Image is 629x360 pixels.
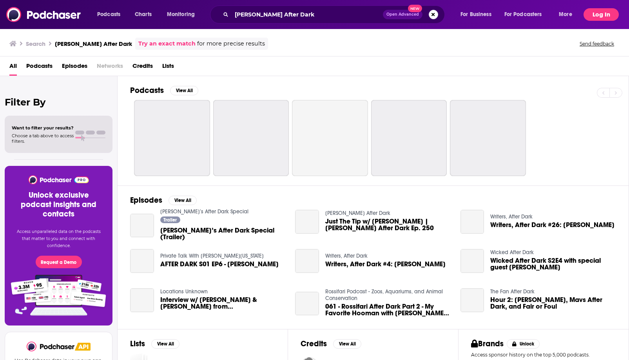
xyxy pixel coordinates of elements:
[553,8,582,21] button: open menu
[12,125,74,131] span: Want to filter your results?
[325,303,451,316] span: 061 - Rossifari After Dark Part 2 - My Favorite Hooman with [PERSON_NAME], [PERSON_NAME], and [PE...
[507,339,540,349] button: Unlock
[160,253,264,259] a: Private Talk With Alexis Texas
[490,257,616,271] span: Wicked After Dark S2E4 with special guest [PERSON_NAME]
[325,210,390,216] a: Dr. Drew After Dark
[490,288,535,295] a: The Fan After Dark
[490,213,533,220] a: Writers, After Dark
[130,8,156,21] a: Charts
[471,339,504,349] h2: Brands
[295,249,319,273] a: Writers, After Dark #4: Daniel H. Wilson
[27,342,75,351] img: Podchaser - Follow, Share and Rate Podcasts
[26,60,53,76] a: Podcasts
[130,339,179,349] a: ListsView All
[14,228,103,249] p: Access unparalleled data on the podcasts that matter to you and connect with confidence.
[130,85,164,95] h2: Podcasts
[160,261,279,267] a: AFTER DARK S01 EP6 - DANII BANKS
[490,296,616,310] a: Hour 2: Daniel Gafford, Mavs After Dark, and Fair or Foul
[130,85,198,95] a: PodcastsView All
[490,249,534,256] a: Wicked After Dark
[295,210,319,234] a: Just The Tip w/ Chad Daniels | Dr. Drew After Dark Ep. 250
[161,8,205,21] button: open menu
[325,253,368,259] a: Writers, After Dark
[162,60,174,76] a: Lists
[460,249,484,273] a: Wicked After Dark S2E4 with special guest Danis_Spooky_Treats
[5,96,112,108] h2: Filter By
[325,218,451,231] span: Just The Tip w/ [PERSON_NAME] | [PERSON_NAME] After Dark Ep. 250
[28,175,89,184] img: Podchaser - Follow, Share and Rate Podcasts
[301,339,327,349] h2: Credits
[130,339,145,349] h2: Lists
[325,218,451,231] a: Just The Tip w/ Chad Daniels | Dr. Drew After Dark Ep. 250
[490,296,616,310] span: Hour 2: [PERSON_NAME], Mavs After Dark, and Fair or Foul
[460,210,484,234] a: Writers, After Dark #26: Daniel Suarez
[55,40,132,47] h3: [PERSON_NAME] After Dark
[130,288,154,312] a: Interview w/ Danielle & Cassie from National Park After Dark
[504,9,542,20] span: For Podcasters
[160,288,208,295] a: Locations Unknown
[383,10,422,19] button: Open AdvancedNew
[490,222,614,228] span: Writers, After Dark #26: [PERSON_NAME]
[386,13,419,16] span: Open Advanced
[325,261,446,267] a: Writers, After Dark #4: Daniel H. Wilson
[408,5,422,12] span: New
[97,60,123,76] span: Networks
[301,339,361,349] a: CreditsView All
[169,196,197,205] button: View All
[75,343,91,351] img: Podchaser API banner
[471,352,616,358] p: Access sponsor history on the top 5,000 podcasts.
[135,9,152,20] span: Charts
[460,288,484,312] a: Hour 2: Daniel Gafford, Mavs After Dark, and Fair or Foul
[62,60,87,76] a: Episodes
[218,5,452,24] div: Search podcasts, credits, & more...
[333,339,361,349] button: View All
[132,60,153,76] a: Credits
[490,257,616,271] a: Wicked After Dark S2E4 with special guest Danis_Spooky_Treats
[325,303,451,316] a: 061 - Rossifari After Dark Part 2 - My Favorite Hooman with Dani Poirier, Melissa Peterson, and K...
[577,40,616,47] button: Send feedback
[130,249,154,273] a: AFTER DARK S01 EP6 - DANII BANKS
[130,214,154,238] a: Danielle’s After Dark Special (Trailer)
[460,9,491,20] span: For Business
[97,9,120,20] span: Podcasts
[26,40,45,47] h3: Search
[9,60,17,76] a: All
[170,86,198,95] button: View All
[130,195,197,205] a: EpisodesView All
[325,261,446,267] span: Writers, After Dark #4: [PERSON_NAME]
[160,227,286,240] span: [PERSON_NAME]’s After Dark Special (Trailer)
[6,7,82,22] img: Podchaser - Follow, Share and Rate Podcasts
[14,191,103,219] h3: Unlock exclusive podcast insights and contacts
[160,261,279,267] span: AFTER DARK S01 EP6 - [PERSON_NAME]
[232,8,383,21] input: Search podcasts, credits, & more...
[160,208,248,215] a: Danielle’s After Dark Special
[151,339,179,349] button: View All
[160,296,286,310] span: Interview w/ [PERSON_NAME] & [PERSON_NAME] from [GEOGRAPHIC_DATA] After Dark
[36,256,82,268] button: Request a Demo
[295,292,319,316] a: 061 - Rossifari After Dark Part 2 - My Favorite Hooman with Dani Poirier, Melissa Peterson, and K...
[197,39,265,48] span: for more precise results
[160,296,286,310] a: Interview w/ Danielle & Cassie from National Park After Dark
[584,8,619,21] button: Log In
[325,288,443,302] a: Rossifari Podcast - Zoos, Aquariums, and Animal Conservation
[163,218,177,222] span: Trailer
[490,222,614,228] a: Writers, After Dark #26: Daniel Suarez
[559,9,572,20] span: More
[92,8,131,21] button: open menu
[455,8,501,21] button: open menu
[130,195,162,205] h2: Episodes
[8,275,109,316] img: Pro Features
[138,39,196,48] a: Try an exact match
[167,9,195,20] span: Monitoring
[12,133,74,144] span: Choose a tab above to access filters.
[160,227,286,240] a: Danielle’s After Dark Special (Trailer)
[499,8,553,21] button: open menu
